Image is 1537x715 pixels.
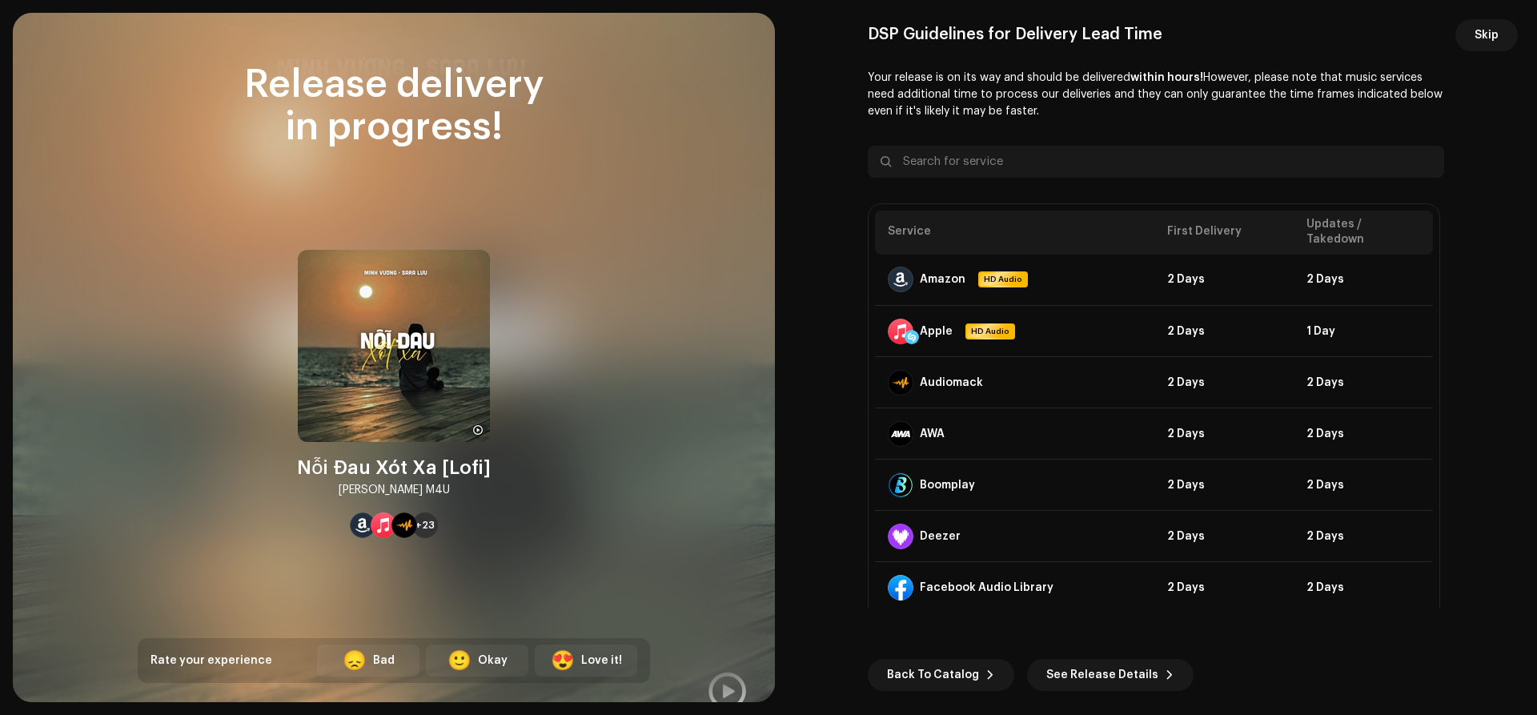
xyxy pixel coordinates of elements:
div: Apple [920,325,953,338]
button: Back To Catalog [868,659,1014,691]
div: Nỗi Đau Xót Xa [Lofi] [297,455,491,480]
img: 3cf86d07-7c6a-4612-ba09-5ed43f03e6c0 [298,250,490,442]
td: 2 Days [1154,255,1294,306]
th: Service [875,211,1154,255]
p: Your release is on its way and should be delivered However, please note that music services need ... [868,70,1444,120]
span: HD Audio [980,273,1026,286]
button: Skip [1455,19,1518,51]
td: 2 Days [1294,460,1433,511]
td: 2 Days [1294,562,1433,613]
input: Search for service [868,146,1444,178]
div: Love it! [581,653,622,669]
b: within hours! [1130,72,1203,83]
span: +23 [415,519,435,532]
div: 🙂 [447,651,472,670]
div: 😞 [343,651,367,670]
div: Bad [373,653,395,669]
div: 😍 [551,651,575,670]
div: Amazon [920,273,965,286]
span: Rate your experience [150,655,272,666]
span: Skip [1475,19,1499,51]
div: DSP Guidelines for Delivery Lead Time [868,25,1444,44]
span: Back To Catalog [887,659,979,691]
div: AWA [920,428,945,440]
div: Okay [478,653,508,669]
th: First Delivery [1154,211,1294,255]
td: 2 Days [1154,306,1294,357]
span: See Release Details [1046,659,1158,691]
td: 2 Days [1154,408,1294,460]
td: 2 Days [1154,460,1294,511]
div: Facebook Audio Library [920,581,1053,594]
span: HD Audio [967,325,1013,338]
div: Release delivery in progress! [138,64,650,149]
td: 2 Days [1294,357,1433,408]
td: 1 Day [1294,306,1433,357]
td: 2 Days [1294,511,1433,562]
td: 2 Days [1154,511,1294,562]
td: 2 Days [1154,357,1294,408]
td: 2 Days [1154,562,1294,613]
div: Audiomack [920,376,983,389]
button: See Release Details [1027,659,1194,691]
div: [PERSON_NAME] M4U [339,480,450,500]
div: Boomplay [920,479,975,492]
td: 2 Days [1294,255,1433,306]
th: Updates / Takedown [1294,211,1433,255]
div: Deezer [920,530,961,543]
td: 2 Days [1294,408,1433,460]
